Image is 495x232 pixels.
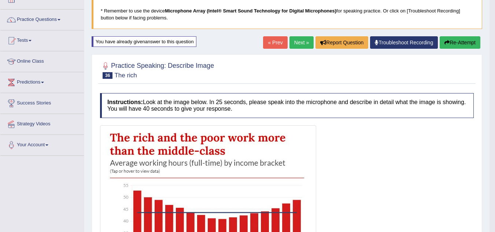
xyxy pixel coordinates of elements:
button: Re-Attempt [440,36,480,49]
small: The rich [114,72,137,79]
a: Practice Questions [0,10,84,28]
div: You have already given answer to this question [92,36,196,47]
b: Microphone Array (Intel® Smart Sound Technology for Digital Microphones) [165,8,336,14]
a: Strategy Videos [0,114,84,132]
a: Troubleshoot Recording [370,36,438,49]
a: Tests [0,30,84,49]
a: Next » [289,36,314,49]
a: Your Account [0,135,84,153]
button: Report Question [315,36,368,49]
h2: Practice Speaking: Describe Image [100,60,214,79]
h4: Look at the image below. In 25 seconds, please speak into the microphone and describe in detail w... [100,93,474,118]
span: 36 [103,72,112,79]
a: Predictions [0,72,84,91]
a: « Prev [263,36,287,49]
a: Success Stories [0,93,84,111]
a: Online Class [0,51,84,70]
b: Instructions: [107,99,143,105]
